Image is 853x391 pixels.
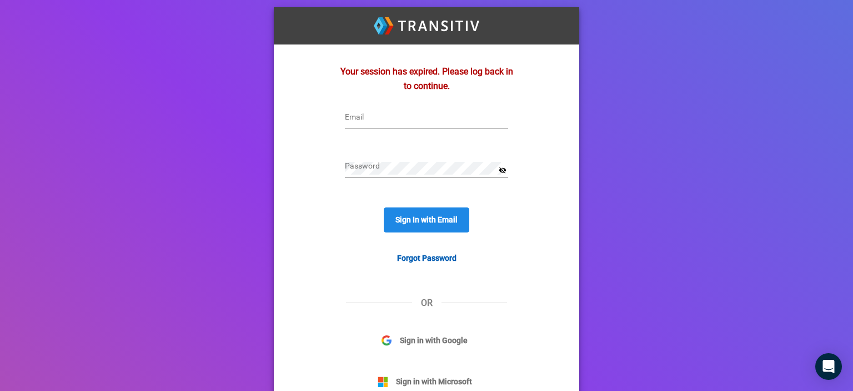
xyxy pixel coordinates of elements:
[499,166,506,175] mat-icon: visibility_off
[496,165,508,176] button: Hide password
[388,248,465,270] a: Forgot Password
[329,56,524,102] div: Your session has expired. Please log back in to continue.
[374,328,479,353] button: Sign in with Google
[384,207,469,232] button: Sign In with Email
[374,17,479,34] img: TransitivLogoWhite.svg
[412,298,441,309] span: OR
[815,353,842,380] div: Open Intercom Messenger
[388,375,480,388] span: Sign in with Microsoft
[392,334,476,347] span: Sign in with Google
[395,215,458,224] span: Sign In with Email
[397,254,456,263] span: Forgot Password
